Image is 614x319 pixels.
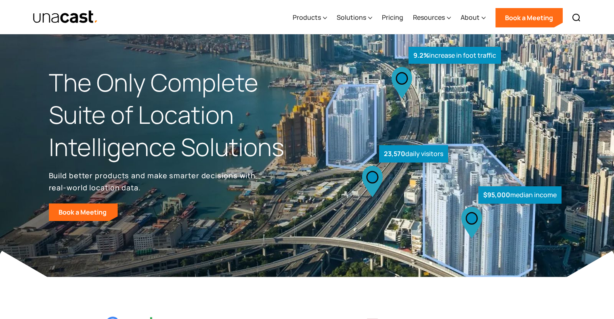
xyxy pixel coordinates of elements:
div: Resources [413,1,451,34]
a: home [33,10,98,24]
div: About [461,13,480,22]
a: Pricing [382,1,403,34]
a: Book a Meeting [49,203,118,221]
div: Solutions [337,13,366,22]
div: Products [293,1,327,34]
div: About [461,1,486,34]
div: Resources [413,13,445,22]
h1: The Only Complete Suite of Location Intelligence Solutions [49,67,307,163]
a: Book a Meeting [495,8,563,27]
div: Products [293,13,321,22]
strong: 9.2% [413,51,429,60]
img: Search icon [572,13,581,23]
div: median income [478,186,562,204]
img: Unacast text logo [33,10,98,24]
div: daily visitors [379,145,448,163]
div: increase in foot traffic [409,47,501,64]
strong: 23,570 [384,149,405,158]
p: Build better products and make smarter decisions with real-world location data. [49,169,259,194]
div: Solutions [337,1,372,34]
strong: $95,000 [483,190,510,199]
